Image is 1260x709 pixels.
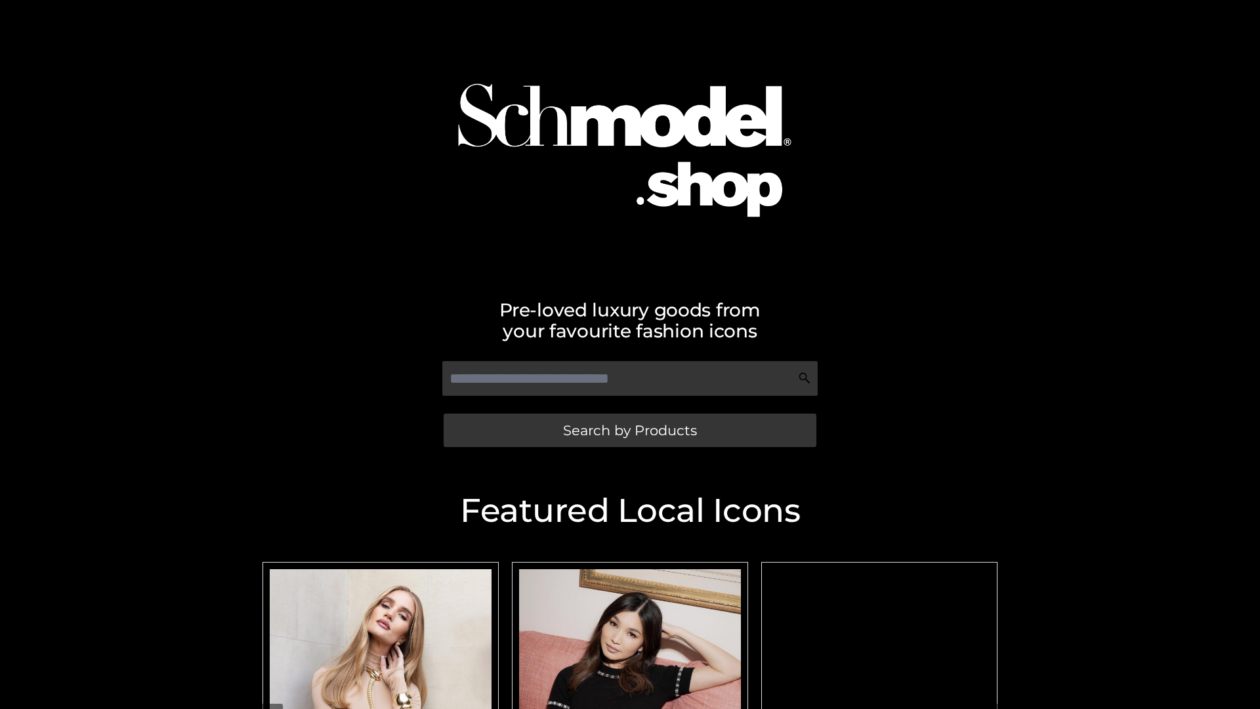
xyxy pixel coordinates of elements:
[444,414,816,447] a: Search by Products
[798,372,811,385] img: Search Icon
[256,494,1004,527] h2: Featured Local Icons​
[563,423,697,437] span: Search by Products
[256,299,1004,341] h2: Pre-loved luxury goods from your favourite fashion icons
